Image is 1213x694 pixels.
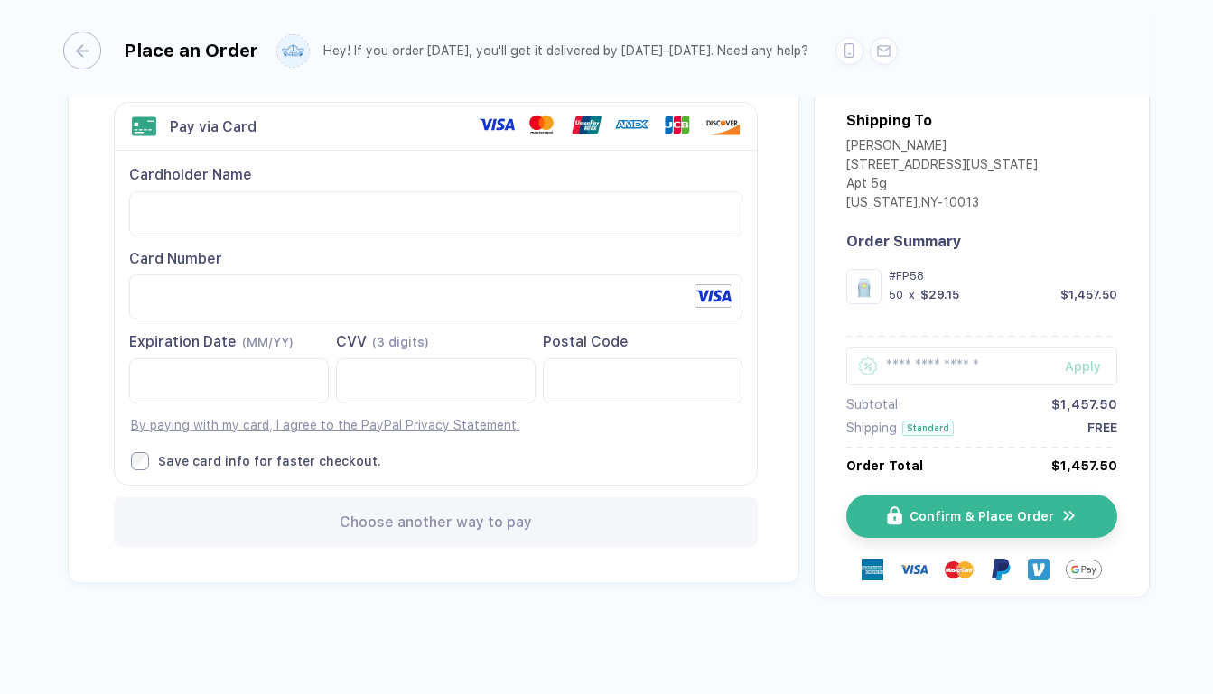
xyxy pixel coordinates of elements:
img: visa [900,555,928,584]
img: icon [887,506,902,525]
div: Order Total [846,458,923,473]
div: [US_STATE] , NY - 10013 [846,195,1038,214]
div: [PERSON_NAME] [846,138,1038,157]
img: master-card [945,555,974,584]
div: Cardholder Name [129,165,742,185]
iframe: Secure Credit Card Frame - Expiration Date [145,359,313,403]
img: Paypal [990,559,1012,580]
a: By paying with my card, I agree to the PayPal Privacy Statement. [131,418,519,432]
div: Shipping To [846,112,932,129]
div: Choose another way to pay [114,497,758,547]
span: (3 digits) [372,335,429,349]
button: iconConfirm & Place Ordericon [846,495,1117,538]
div: Apt 5g [846,176,1038,195]
div: Order Summary [846,233,1117,250]
div: Expiration Date [129,332,329,352]
iframe: Secure Credit Card Frame - Credit Card Number [145,275,727,319]
div: [STREET_ADDRESS][US_STATE] [846,157,1038,176]
div: CVV [336,332,536,352]
div: Shipping [846,421,897,435]
div: Standard [902,421,954,436]
span: (MM/YY) [242,335,294,349]
iframe: Secure Credit Card Frame - Cardholder Name [145,192,727,236]
img: express [862,559,883,580]
span: Choose another way to pay [340,514,532,531]
div: Place an Order [124,40,258,61]
div: 50 [889,288,903,301]
div: $1,457.50 [1051,458,1117,473]
input: Save card info for faster checkout. [131,452,149,470]
img: Venmo [1028,559,1050,580]
button: Apply [1042,347,1117,385]
div: #FP58 [889,269,1117,282]
img: icon [1061,507,1078,524]
div: $29.15 [920,288,959,301]
div: Apply [1065,359,1117,374]
img: GPay [1066,551,1102,588]
div: FREE [1087,421,1117,435]
div: Subtotal [846,397,898,412]
img: d6bfd81a-1263-4207-9bdd-3879581ba227_nt_front_1758493920286.jpg [851,273,877,300]
div: Pay via Card [170,118,257,135]
iframe: Secure Credit Card Frame - CVV [351,359,520,403]
div: x [907,288,917,301]
div: $1,457.50 [1060,288,1117,301]
span: Confirm & Place Order [910,509,1054,523]
img: user profile [277,35,309,67]
div: Postal Code [543,332,742,352]
div: Card Number [129,249,742,269]
div: Save card info for faster checkout. [158,453,381,469]
iframe: Secure Credit Card Frame - Postal Code [558,359,727,403]
div: $1,457.50 [1051,397,1117,412]
div: Hey! If you order [DATE], you'll get it delivered by [DATE]–[DATE]. Need any help? [323,43,808,59]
